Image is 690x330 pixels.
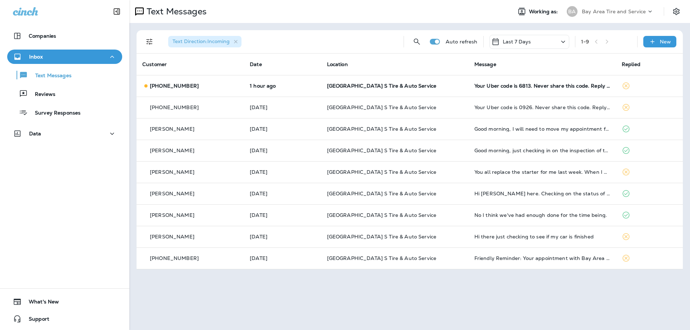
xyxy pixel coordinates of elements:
[327,190,436,197] span: [GEOGRAPHIC_DATA] S Tire & Auto Service
[474,126,610,132] div: Good morning, I will need to move my appointment from today to Friday. Last name is Paterakis. 20...
[327,255,436,261] span: [GEOGRAPHIC_DATA] S Tire & Auto Service
[327,233,436,240] span: [GEOGRAPHIC_DATA] S Tire & Auto Service
[327,147,436,154] span: [GEOGRAPHIC_DATA] S Tire & Auto Service
[7,312,122,326] button: Support
[28,91,55,98] p: Reviews
[622,61,640,68] span: Replied
[150,191,194,196] p: [PERSON_NAME]
[327,126,436,132] span: [GEOGRAPHIC_DATA] S Tire & Auto Service
[250,191,316,196] p: Aug 14, 2025 04:20 PM
[7,294,122,309] button: What's New
[107,4,127,19] button: Collapse Sidebar
[327,169,436,175] span: [GEOGRAPHIC_DATA] S Tire & Auto Service
[474,255,610,261] div: Friendly Reminder: Your appointment with Bay Area Tire & Service - Eldersburg is booked for Augus...
[670,5,683,18] button: Settings
[327,104,436,111] span: [GEOGRAPHIC_DATA] S Tire & Auto Service
[144,6,207,17] p: Text Messages
[7,105,122,120] button: Survey Responses
[474,61,496,68] span: Message
[250,169,316,175] p: Aug 15, 2025 10:43 AM
[474,169,610,175] div: You all replace the starter for me last week. When I drove home the engine light came on. When I ...
[7,86,122,101] button: Reviews
[250,61,262,68] span: Date
[250,148,316,153] p: Aug 15, 2025 11:04 AM
[327,212,436,218] span: [GEOGRAPHIC_DATA] S Tire & Auto Service
[150,169,194,175] p: [PERSON_NAME]
[503,39,531,45] p: Last 7 Days
[7,29,122,43] button: Companies
[29,54,43,60] p: Inbox
[660,39,671,45] p: New
[150,126,194,132] p: [PERSON_NAME]
[150,148,194,153] p: [PERSON_NAME]
[581,39,589,45] div: 1 - 9
[150,255,199,261] p: [PHONE_NUMBER]
[22,316,49,325] span: Support
[474,191,610,196] div: Hi Chris Petrich here. Checking on the status of my Toyota Corolla. Thanks.
[567,6,578,17] div: BA
[28,110,80,117] p: Survey Responses
[168,36,241,47] div: Text Direction:Incoming
[29,131,41,136] p: Data
[474,212,610,218] div: No I think we've had enough done for the time being.
[250,83,316,89] p: Aug 21, 2025 09:15 AM
[250,104,316,110] p: Aug 19, 2025 01:00 PM
[150,234,194,240] p: [PERSON_NAME]
[150,83,199,89] p: [PHONE_NUMBER]
[327,61,348,68] span: Location
[529,9,560,15] span: Working as:
[446,39,478,45] p: Auto refresh
[474,104,610,110] div: Your Uber code is 0926. Never share this code. Reply STOP ALL to unsubscribe.
[327,83,436,89] span: [GEOGRAPHIC_DATA] S Tire & Auto Service
[250,234,316,240] p: Aug 14, 2025 10:47 AM
[474,148,610,153] div: Good morning, just checking in on the inspection of the 2008 Toyota Highlander. No rush just tryi...
[474,83,610,89] div: Your Uber code is 6813. Never share this code. Reply STOP ALL to unsubscribe.
[22,299,59,307] span: What's New
[250,212,316,218] p: Aug 14, 2025 02:57 PM
[582,9,646,14] p: Bay Area Tire and Service
[7,126,122,141] button: Data
[28,73,72,79] p: Text Messages
[29,33,56,39] p: Companies
[250,255,316,261] p: Aug 14, 2025 07:32 AM
[7,50,122,64] button: Inbox
[142,61,167,68] span: Customer
[172,38,230,45] span: Text Direction : Incoming
[410,34,424,49] button: Search Messages
[7,68,122,83] button: Text Messages
[150,212,194,218] p: [PERSON_NAME]
[250,126,316,132] p: Aug 18, 2025 07:34 AM
[474,234,610,240] div: Hi there just checking to see if my car is finished
[142,34,157,49] button: Filters
[150,104,199,110] p: [PHONE_NUMBER]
